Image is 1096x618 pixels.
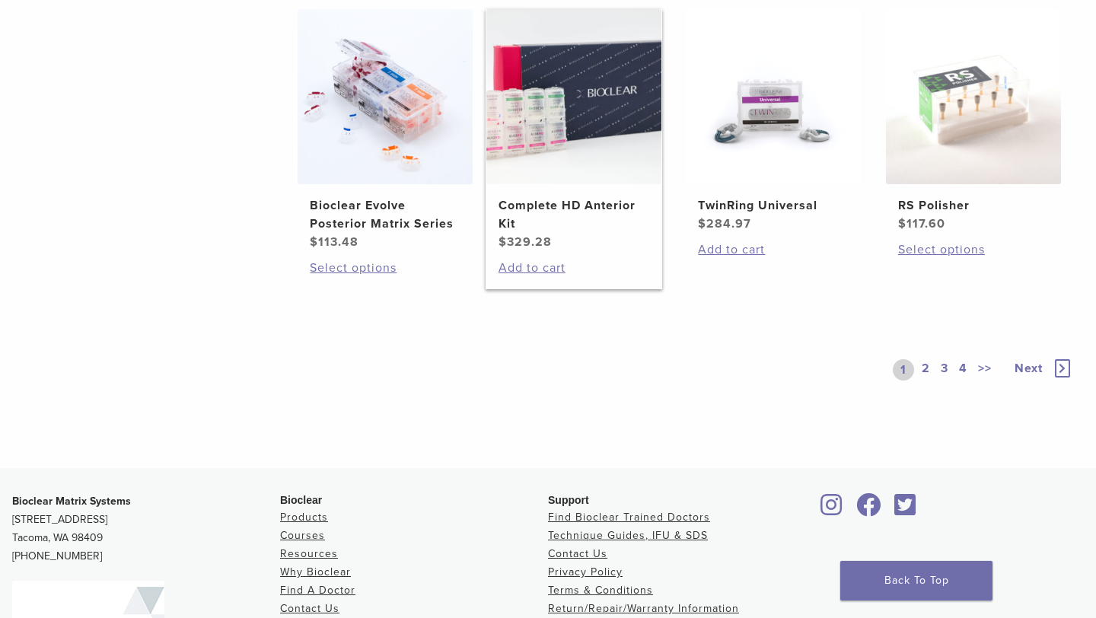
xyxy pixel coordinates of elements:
[816,502,848,518] a: Bioclear
[486,9,663,251] a: Complete HD Anterior KitComplete HD Anterior Kit $329.28
[548,602,739,615] a: Return/Repair/Warranty Information
[548,494,589,506] span: Support
[310,234,318,250] span: $
[548,511,710,524] a: Find Bioclear Trained Doctors
[898,241,1049,259] a: Select options for “RS Polisher”
[310,259,460,277] a: Select options for “Bioclear Evolve Posterior Matrix Series”
[486,9,661,184] img: Complete HD Anterior Kit
[685,9,862,233] a: TwinRing UniversalTwinRing Universal $284.97
[898,216,906,231] span: $
[698,196,849,215] h2: TwinRing Universal
[938,359,951,381] a: 3
[310,234,358,250] bdi: 113.48
[898,216,945,231] bdi: 117.60
[310,196,460,233] h2: Bioclear Evolve Posterior Matrix Series
[840,561,992,600] a: Back To Top
[499,196,649,233] h2: Complete HD Anterior Kit
[1015,361,1043,376] span: Next
[12,492,280,565] p: [STREET_ADDRESS] Tacoma, WA 98409 [PHONE_NUMBER]
[919,359,933,381] a: 2
[548,565,623,578] a: Privacy Policy
[686,9,861,184] img: TwinRing Universal
[975,359,995,381] a: >>
[956,359,970,381] a: 4
[548,529,708,542] a: Technique Guides, IFU & SDS
[698,216,751,231] bdi: 284.97
[280,547,338,560] a: Resources
[698,216,706,231] span: $
[698,241,849,259] a: Add to cart: “TwinRing Universal”
[898,196,1049,215] h2: RS Polisher
[280,494,322,506] span: Bioclear
[885,9,1063,233] a: RS PolisherRS Polisher $117.60
[499,234,552,250] bdi: 329.28
[889,502,921,518] a: Bioclear
[893,359,914,381] a: 1
[851,502,886,518] a: Bioclear
[548,547,607,560] a: Contact Us
[280,584,355,597] a: Find A Doctor
[12,495,131,508] strong: Bioclear Matrix Systems
[886,9,1061,184] img: RS Polisher
[280,529,325,542] a: Courses
[280,565,351,578] a: Why Bioclear
[548,584,653,597] a: Terms & Conditions
[499,234,507,250] span: $
[499,259,649,277] a: Add to cart: “Complete HD Anterior Kit”
[297,9,474,251] a: Bioclear Evolve Posterior Matrix SeriesBioclear Evolve Posterior Matrix Series $113.48
[298,9,473,184] img: Bioclear Evolve Posterior Matrix Series
[280,602,339,615] a: Contact Us
[280,511,328,524] a: Products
